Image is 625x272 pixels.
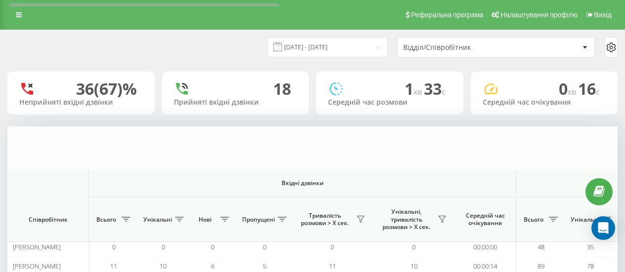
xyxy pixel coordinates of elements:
span: 89 [538,262,544,271]
span: Пропущені [242,216,275,224]
span: Вихід [594,11,612,19]
div: Середній час очікування [483,98,606,107]
span: Вхідні дзвінки [115,179,490,187]
span: хв [568,86,578,97]
span: 5 [263,262,266,271]
span: 11 [110,262,117,271]
div: Неприйняті вхідні дзвінки [19,98,143,107]
span: 0 [412,242,416,251]
span: Середній час очікування [462,212,508,227]
span: 11 [329,262,336,271]
span: 1 [405,78,424,99]
span: c [442,86,446,97]
span: Нові [193,216,217,224]
div: Середній час розмови [328,98,452,107]
div: Open Intercom Messenger [591,216,615,240]
span: Налаштування профілю [500,11,578,19]
span: Унікальні [571,216,599,224]
span: 6 [211,262,214,271]
span: 16 [578,78,600,99]
span: 0 [263,242,266,251]
span: Всього [521,216,546,224]
span: 0 [331,242,334,251]
span: 78 [587,262,594,271]
span: 35 [587,242,594,251]
td: 00:00:00 [455,237,516,257]
span: Реферальна програма [411,11,484,19]
span: Співробітник [16,216,80,224]
span: 10 [411,262,417,271]
span: 0 [559,78,578,99]
div: Прийняті вхідні дзвінки [174,98,297,107]
div: 36 (67)% [76,79,137,98]
div: Відділ/Співробітник [403,43,521,52]
span: c [596,86,600,97]
span: Тривалість розмови > Х сек. [296,212,353,227]
span: хв [414,86,424,97]
span: 33 [424,78,446,99]
span: Унікальні [143,216,172,224]
span: [PERSON_NAME] [13,242,61,251]
div: 18 [273,79,291,98]
span: Всього [94,216,119,224]
span: [PERSON_NAME] [13,262,61,271]
span: 0 [211,242,214,251]
span: 48 [538,242,544,251]
span: 10 [160,262,167,271]
span: 0 [162,242,165,251]
span: Унікальні, тривалість розмови > Х сек. [378,208,435,231]
span: 0 [112,242,116,251]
